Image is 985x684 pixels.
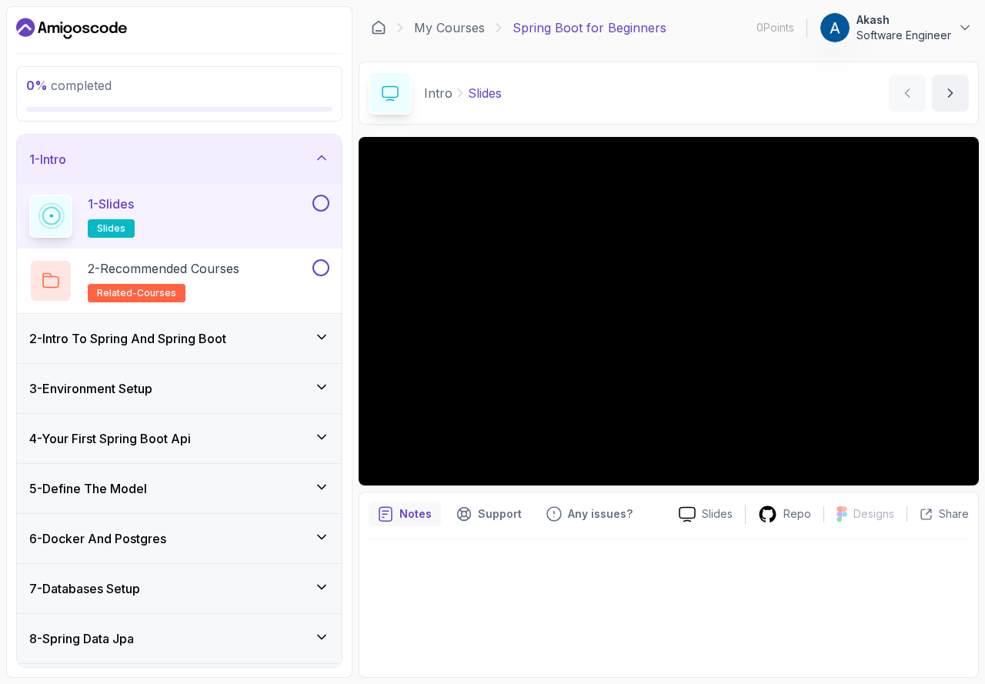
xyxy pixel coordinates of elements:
[88,259,239,278] p: 2 - Recommended Courses
[16,16,127,41] a: Dashboard
[29,629,134,648] h3: 8 - Spring Data Jpa
[856,28,951,43] p: Software Engineer
[820,12,973,43] button: user profile imageAkashSoftware Engineer
[26,78,48,93] span: 0 %
[88,195,134,213] p: 1 - Slides
[371,20,386,35] a: Dashboard
[29,529,166,548] h3: 6 - Docker And Postgres
[568,506,633,522] p: Any issues?
[29,579,140,598] h3: 7 - Databases Setup
[666,506,745,522] a: Slides
[414,18,485,37] a: My Courses
[424,84,452,102] p: Intro
[29,379,152,398] h3: 3 - Environment Setup
[537,502,642,526] button: Feedback button
[97,287,176,299] span: related-courses
[513,18,666,37] p: Spring Boot for Beginners
[907,506,969,522] button: Share
[468,84,502,102] p: Slides
[889,75,926,112] button: previous content
[17,314,342,363] button: 2-Intro To Spring And Spring Boot
[17,414,342,463] button: 4-Your First Spring Boot Api
[746,505,823,524] a: Repo
[97,222,125,235] span: slides
[369,502,441,526] button: notes button
[29,150,66,168] h3: 1 - Intro
[756,20,794,35] p: 0 Points
[26,78,112,93] span: completed
[783,506,811,522] p: Repo
[853,506,894,522] p: Designs
[447,502,531,526] button: Support button
[17,364,342,413] button: 3-Environment Setup
[29,429,191,448] h3: 4 - Your First Spring Boot Api
[17,564,342,613] button: 7-Databases Setup
[17,614,342,663] button: 8-Spring Data Jpa
[29,195,329,238] button: 1-Slidesslides
[17,514,342,563] button: 6-Docker And Postgres
[939,506,969,522] p: Share
[399,506,432,522] p: Notes
[17,464,342,513] button: 5-Define The Model
[702,506,733,522] p: Slides
[17,135,342,184] button: 1-Intro
[478,506,522,522] p: Support
[932,75,969,112] button: next content
[29,259,329,302] button: 2-Recommended Coursesrelated-courses
[29,329,226,348] h3: 2 - Intro To Spring And Spring Boot
[856,12,951,28] p: Akash
[29,479,147,498] h3: 5 - Define The Model
[820,13,850,42] img: user profile image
